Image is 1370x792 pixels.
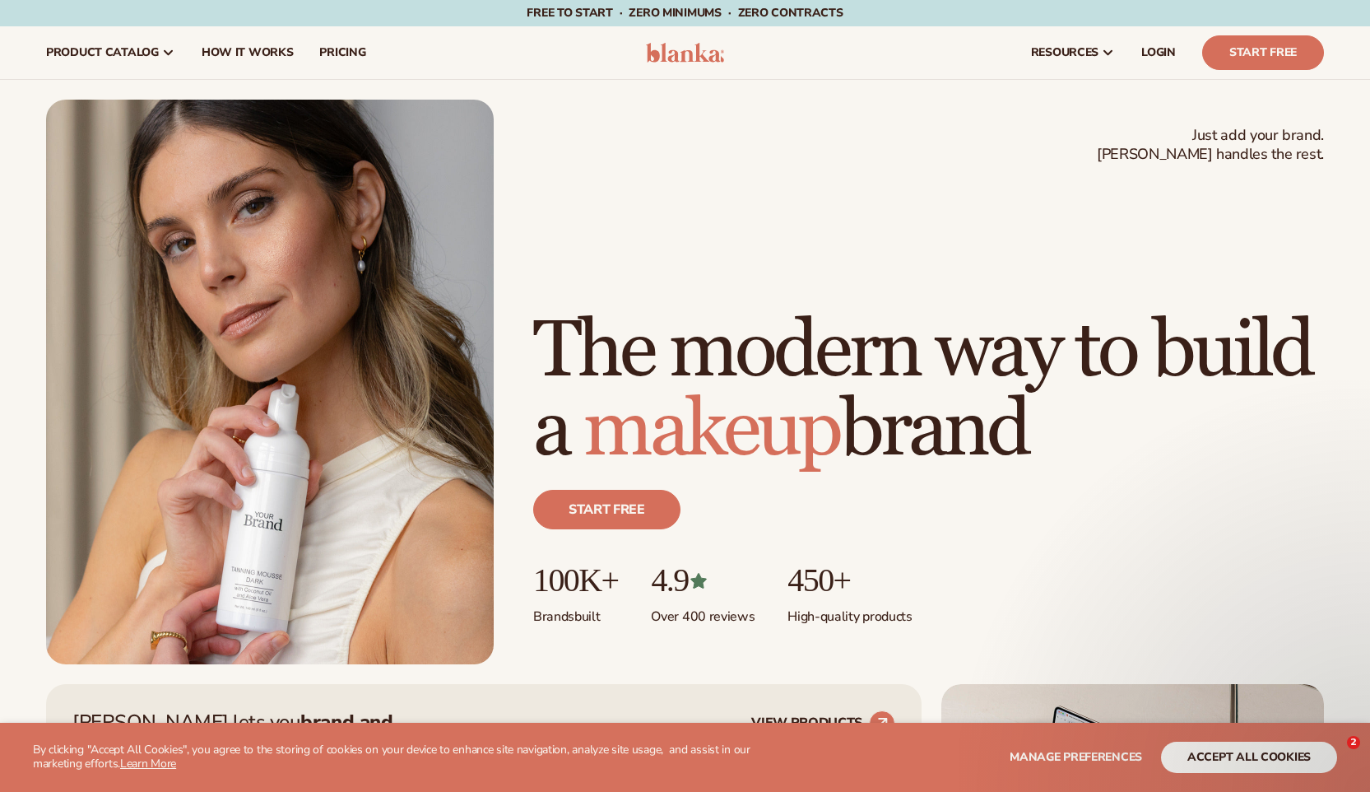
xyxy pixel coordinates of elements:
[120,756,176,771] a: Learn More
[1018,26,1128,79] a: resources
[306,26,378,79] a: pricing
[33,26,188,79] a: product catalog
[1161,742,1337,773] button: accept all cookies
[751,710,895,737] a: VIEW PRODUCTS
[1097,126,1324,165] span: Just add your brand. [PERSON_NAME] handles the rest.
[651,599,755,626] p: Over 400 reviews
[188,26,307,79] a: How It Works
[787,562,912,599] p: 450+
[1141,46,1176,59] span: LOGIN
[319,46,365,59] span: pricing
[533,599,618,626] p: Brands built
[583,382,839,478] span: makeup
[202,46,294,59] span: How It Works
[533,312,1324,470] h1: The modern way to build a brand
[646,43,724,63] img: logo
[651,562,755,599] p: 4.9
[1128,26,1189,79] a: LOGIN
[533,562,618,599] p: 100K+
[46,100,494,664] img: Female holding tanning mousse.
[533,490,680,529] a: Start free
[1010,742,1142,773] button: Manage preferences
[33,743,795,771] p: By clicking "Accept All Cookies", you agree to the storing of cookies on your device to enhance s...
[1031,46,1098,59] span: resources
[1202,35,1324,70] a: Start Free
[1347,736,1360,749] span: 2
[1313,736,1353,776] iframe: Intercom live chat
[527,5,843,21] span: Free to start · ZERO minimums · ZERO contracts
[46,46,159,59] span: product catalog
[787,599,912,626] p: High-quality products
[1010,749,1142,765] span: Manage preferences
